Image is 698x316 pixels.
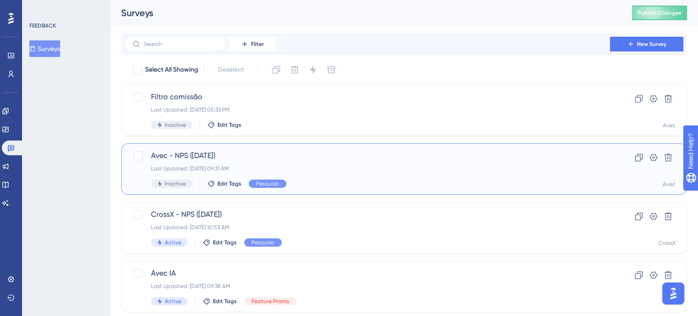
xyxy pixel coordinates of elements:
span: Avec - NPS ([DATE]) [151,150,584,161]
div: Avec [663,181,676,188]
span: Edit Tags [218,180,241,187]
button: Publish Changes [632,6,687,20]
button: Edit Tags [207,121,241,129]
span: Pesquisa [256,180,279,187]
span: Inactive [165,180,186,187]
div: Last Updated: [DATE] 05:33 PM [151,106,584,113]
span: Avec IA [151,268,584,279]
div: FEEDBACK [29,22,56,29]
span: CrossX - NPS ([DATE]) [151,209,584,220]
div: Surveys [121,6,609,19]
div: Last Updated: [DATE] 09:31 AM [151,165,584,172]
span: Edit Tags [218,121,241,129]
button: New Survey [610,37,683,51]
span: Publish Changes [637,9,681,17]
div: CrossX [659,239,676,247]
div: Last Updated: [DATE] 09:38 AM [151,282,584,290]
span: Inactive [165,121,186,129]
span: Active [165,239,181,246]
span: Edit Tags [213,298,237,305]
button: Edit Tags [207,180,241,187]
span: Pesquisa [251,239,274,246]
span: Filter [251,40,264,48]
span: Active [165,298,181,305]
span: Feature Promo [251,298,289,305]
div: Last Updated: [DATE] 10:53 AM [151,224,584,231]
span: Select All Showing [145,64,198,75]
div: Avec [663,122,676,129]
span: Edit Tags [213,239,237,246]
button: Edit Tags [203,239,237,246]
span: Need Help? [22,2,57,13]
button: Deselect [210,62,252,78]
span: Filtro comissão [151,91,584,102]
button: Edit Tags [203,298,237,305]
button: Filter [229,37,275,51]
span: Deselect [218,64,244,75]
input: Search [144,41,218,47]
span: New Survey [637,40,666,48]
iframe: UserGuiding AI Assistant Launcher [659,280,687,307]
button: Surveys [29,40,60,57]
